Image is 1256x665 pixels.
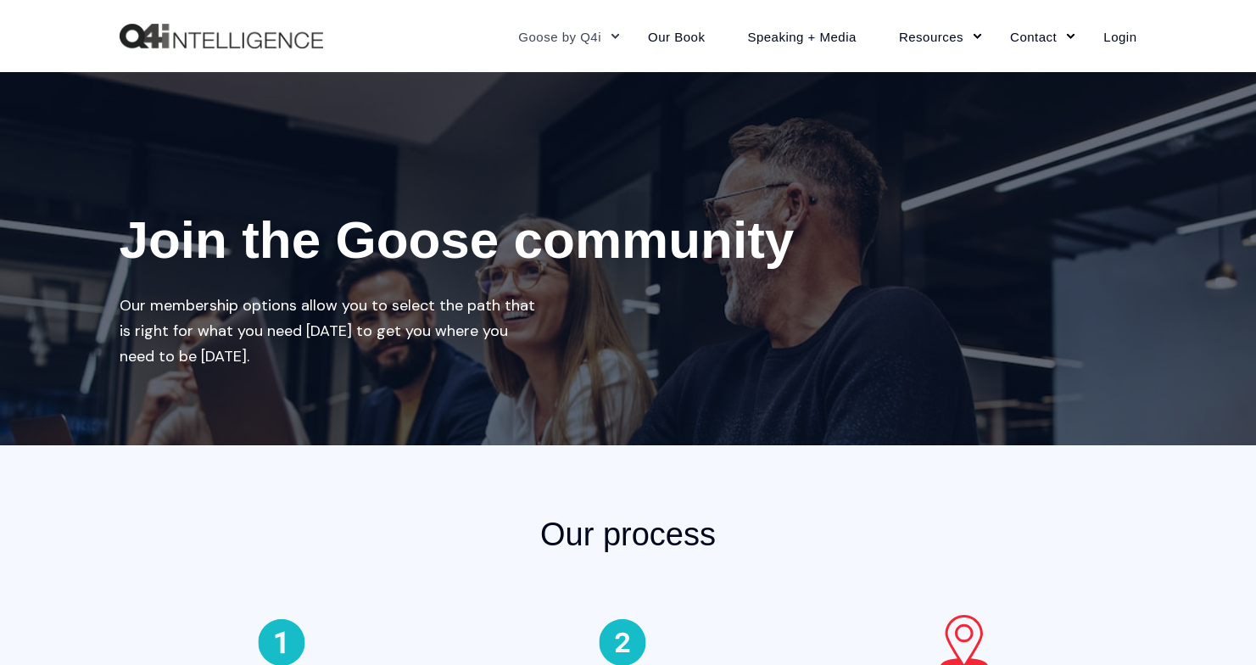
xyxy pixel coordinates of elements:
div: Our membership options allow you to select the path that is right for what you need [DATE] to get... [120,293,544,369]
a: Back to Home [120,24,323,49]
img: Q4intelligence, LLC logo [120,24,323,49]
h2: Our process [344,513,913,556]
span: Join the Goose community [120,210,795,269]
